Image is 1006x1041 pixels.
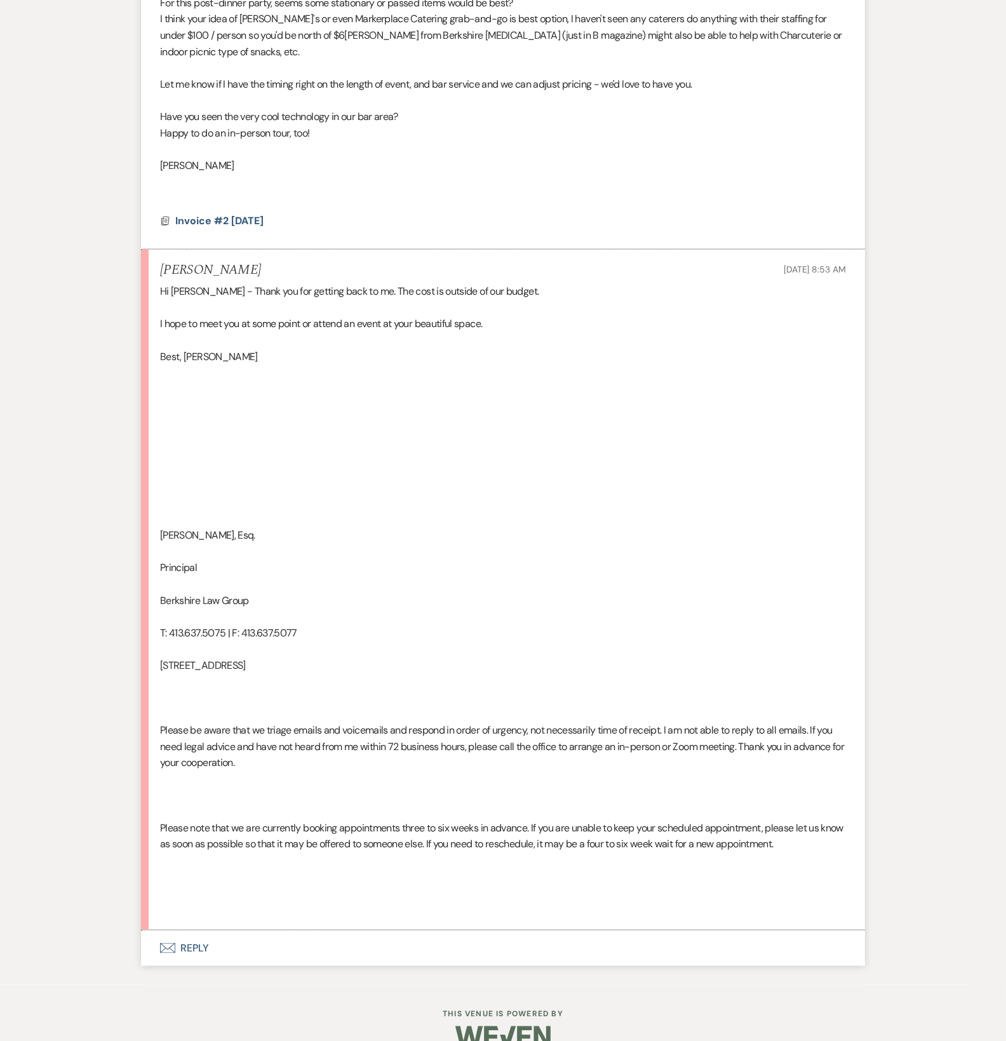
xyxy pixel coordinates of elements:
button: Reply [141,930,865,966]
span: Invoice #2 [DATE] [175,214,264,227]
p: I think your idea of [PERSON_NAME]'s or even Markerplace Catering grab-and-go is best option, I h... [160,11,846,60]
p: Happy to do an in-person tour, too! [160,125,846,142]
p: Have you seen the very cool technology in our bar area? [160,109,846,125]
h5: [PERSON_NAME] [160,262,261,278]
button: Invoice #2 [DATE] [175,213,267,229]
div: Hi [PERSON_NAME] - Thank you for getting back to me. The cost is outside of our budget. I hope to... [160,283,846,917]
span: [DATE] 8:53 AM [784,264,846,275]
p: Let me know if I have the timing right on the length of event, and bar service and we can adjust ... [160,76,846,93]
p: [PERSON_NAME] [160,158,846,174]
